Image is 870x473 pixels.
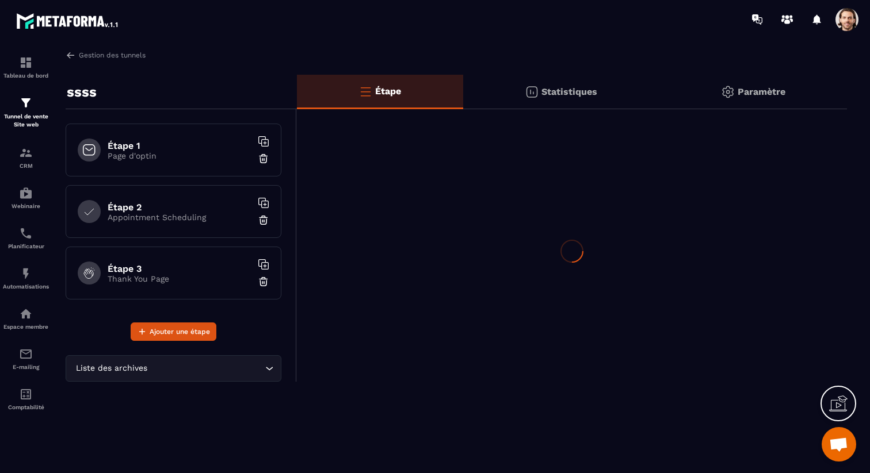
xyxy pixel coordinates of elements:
h6: Étape 3 [108,263,251,274]
img: trash [258,214,269,226]
input: Search for option [150,362,262,375]
img: formation [19,146,33,160]
p: Thank You Page [108,274,251,283]
span: Ajouter une étape [150,326,210,337]
h6: Étape 1 [108,140,251,151]
a: formationformationCRM [3,137,49,178]
img: automations [19,267,33,280]
a: automationsautomationsEspace membre [3,298,49,339]
a: automationsautomationsWebinaire [3,178,49,218]
img: scheduler [19,226,33,240]
p: Page d'optin [108,151,251,160]
a: formationformationTableau de bord [3,47,49,87]
p: Automatisations [3,283,49,290]
img: setting-gr.5f69749f.svg [721,85,735,99]
p: ssss [67,80,97,103]
a: Gestion des tunnels [66,50,146,60]
p: Étape [375,86,401,97]
div: Search for option [66,355,281,382]
a: automationsautomationsAutomatisations [3,258,49,298]
img: stats.20deebd0.svg [525,85,539,99]
p: Tableau de bord [3,72,49,79]
p: E-mailing [3,364,49,370]
h6: Étape 2 [108,202,251,213]
p: Appointment Scheduling [108,213,251,222]
a: schedulerschedulerPlanificateur [3,218,49,258]
p: Paramètre [738,86,785,97]
p: Planificateur [3,243,49,249]
a: emailemailE-mailing [3,339,49,379]
a: formationformationTunnel de vente Site web [3,87,49,137]
p: CRM [3,163,49,169]
img: automations [19,186,33,200]
img: email [19,347,33,361]
p: Statistiques [541,86,597,97]
span: Liste des archives [73,362,150,375]
a: accountantaccountantComptabilité [3,379,49,419]
img: automations [19,307,33,321]
img: formation [19,96,33,110]
p: Espace membre [3,324,49,330]
img: accountant [19,387,33,401]
p: Webinaire [3,203,49,209]
img: arrow [66,50,76,60]
p: Comptabilité [3,404,49,410]
img: logo [16,10,120,31]
button: Ajouter une étape [131,322,216,341]
div: Ouvrir le chat [822,427,856,462]
p: Tunnel de vente Site web [3,113,49,129]
img: bars-o.4a397970.svg [358,84,372,98]
img: trash [258,276,269,287]
img: formation [19,56,33,70]
img: trash [258,153,269,164]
